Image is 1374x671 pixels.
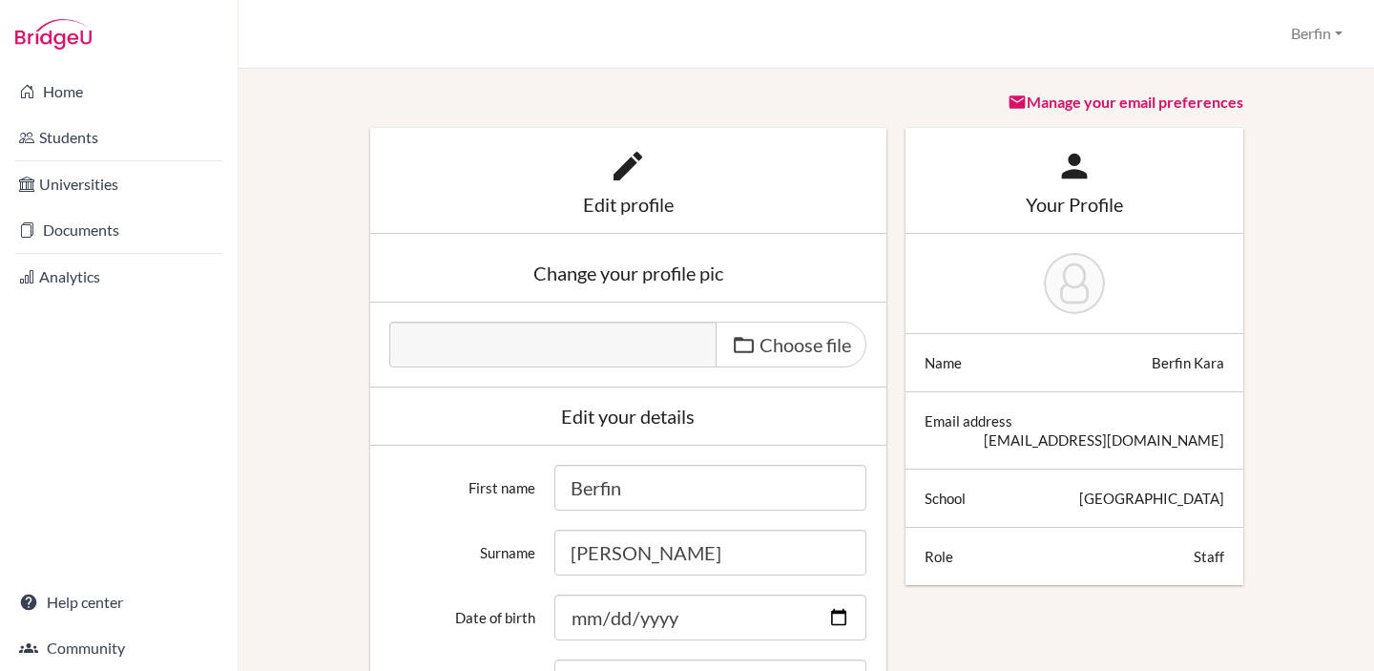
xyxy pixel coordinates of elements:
[760,333,851,356] span: Choose file
[1152,353,1224,372] div: Berfin Kara
[1194,547,1224,566] div: Staff
[380,530,546,562] label: Surname
[925,195,1224,214] div: Your Profile
[925,353,962,372] div: Name
[1282,16,1351,52] button: Berfin
[4,118,234,157] a: Students
[389,263,867,283] div: Change your profile pic
[1044,253,1105,314] img: Berfin Kara
[4,583,234,621] a: Help center
[925,489,966,508] div: School
[380,465,546,497] label: First name
[1008,93,1243,111] a: Manage your email preferences
[389,195,867,214] div: Edit profile
[925,547,953,566] div: Role
[4,73,234,111] a: Home
[4,165,234,203] a: Universities
[4,211,234,249] a: Documents
[380,595,546,627] label: Date of birth
[984,430,1224,450] div: [EMAIL_ADDRESS][DOMAIN_NAME]
[4,629,234,667] a: Community
[389,407,867,426] div: Edit your details
[925,411,1012,430] div: Email address
[4,258,234,296] a: Analytics
[1079,489,1224,508] div: [GEOGRAPHIC_DATA]
[15,19,92,50] img: Bridge-U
